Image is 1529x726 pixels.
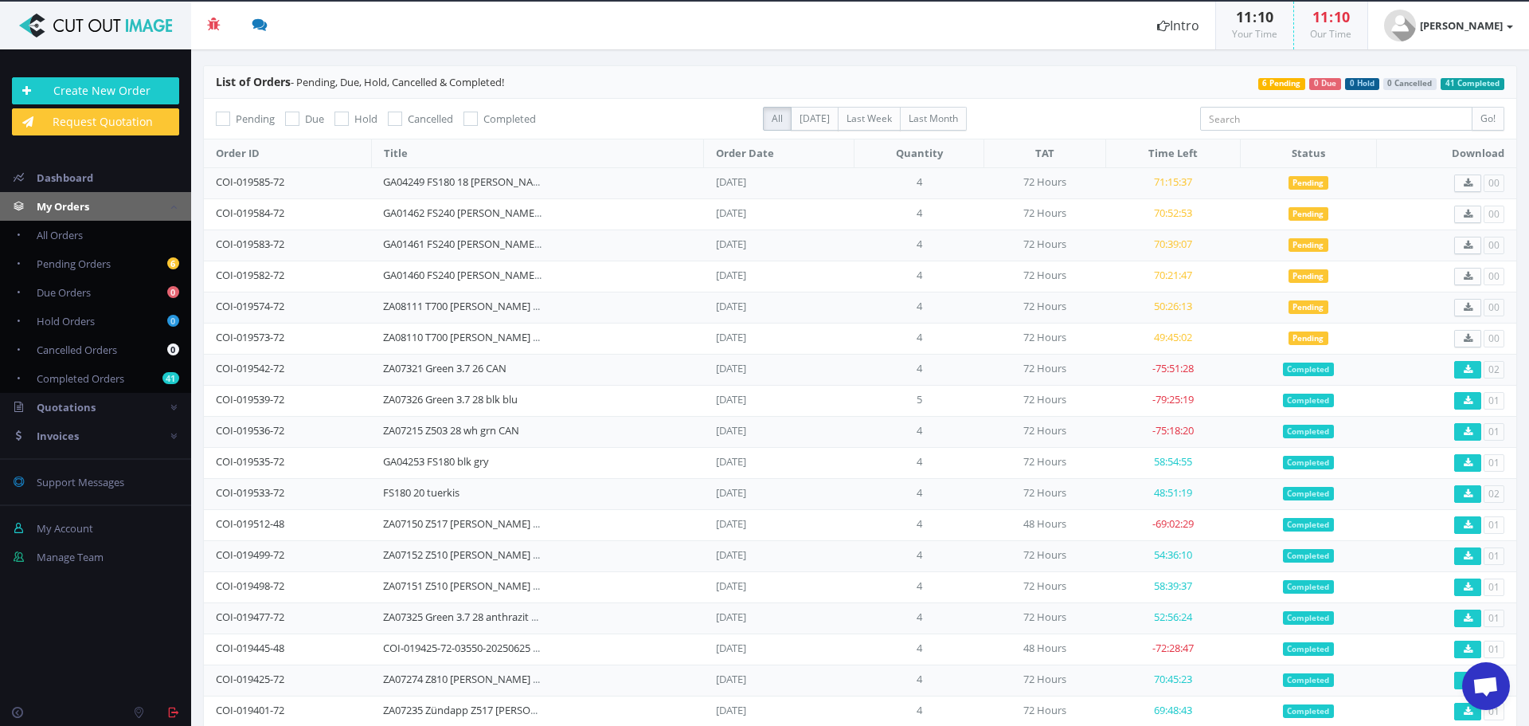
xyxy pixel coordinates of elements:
span: Pending [1289,207,1329,222]
small: Your Time [1232,27,1277,41]
a: ZA07151 Z510 [PERSON_NAME] grün [383,579,555,593]
label: Last Month [900,107,967,131]
td: [DATE] [704,354,854,385]
span: My Orders [37,199,89,214]
th: Title [371,139,703,168]
td: [DATE] [704,540,854,571]
td: [DATE] [704,447,854,478]
span: 10 [1257,7,1273,26]
span: 0 Due [1309,78,1341,90]
a: COI-019535-72 [216,454,284,469]
a: ZA08111 T700 [PERSON_NAME] psd [383,299,550,313]
a: ZA07215 Z503 28 wh grn CAN [383,423,519,438]
td: -75:51:28 [1105,354,1240,385]
td: 72 Hours [984,416,1105,447]
a: ZA07326 Green 3.7 28 blk blu [383,392,518,406]
span: Dashboard [37,171,93,185]
a: COI-019445-48 [216,641,284,655]
th: Order Date [704,139,854,168]
td: 4 [854,478,984,509]
span: Hold Orders [37,314,95,328]
td: 4 [854,416,984,447]
td: 72 Hours [984,602,1105,634]
span: Pending [1289,176,1329,190]
td: 4 [854,292,984,323]
a: Create New Order [12,77,179,104]
a: COI-019539-72 [216,392,284,406]
span: Completed [483,112,536,126]
a: COI-019425-72 [216,672,284,686]
a: COI-019582-72 [216,268,284,282]
span: Pending Orders [37,257,111,271]
a: ZA07274 Z810 [PERSON_NAME] [PERSON_NAME] [383,672,613,686]
span: Completed [1283,549,1335,563]
span: Completed [1283,394,1335,408]
span: 6 Pending [1258,78,1306,90]
td: 72 Hours [984,540,1105,571]
td: [DATE] [704,509,854,540]
label: All [763,107,792,131]
td: 72 Hours [984,665,1105,696]
th: Time Left [1105,139,1240,168]
a: COI-019585-72 [216,175,284,189]
span: List of Orders [216,74,291,89]
span: 10 [1334,7,1350,26]
span: Pending [236,112,275,126]
a: GA04253 FS180 blk gry [383,454,489,469]
span: Completed [1283,456,1335,470]
td: 4 [854,602,984,634]
span: Pending [1289,238,1329,253]
td: 4 [854,665,984,696]
span: - Pending, Due, Hold, Cancelled & Completed! [216,75,504,89]
a: Chat öffnen [1462,662,1510,710]
b: 41 [162,372,179,384]
td: [DATE] [704,634,854,665]
td: [DATE] [704,385,854,416]
td: -75:18:20 [1105,416,1240,447]
td: 4 [854,571,984,602]
a: COI-019584-72 [216,206,284,220]
td: 72 Hours [984,478,1105,509]
td: 72 Hours [984,385,1105,416]
a: ZA08110 T700 [PERSON_NAME] psd [383,330,550,344]
td: 58:39:37 [1105,571,1240,602]
span: Completed [1283,611,1335,626]
a: GA01461 FS240 [PERSON_NAME] rot [383,237,554,251]
a: GA01462 FS240 [PERSON_NAME] türkis [383,206,567,220]
a: COI-019542-72 [216,361,284,375]
span: Cancelled [408,112,453,126]
td: 4 [854,167,984,198]
td: [DATE] [704,665,854,696]
td: 4 [854,261,984,292]
td: [DATE] [704,602,854,634]
a: COI-019498-72 [216,579,284,593]
span: Completed [1283,673,1335,688]
a: COI-019477-72 [216,610,284,624]
a: Request Quotation [12,108,179,135]
span: 11 [1312,7,1328,26]
span: Manage Team [37,550,104,564]
a: COI-019536-72 [216,423,284,438]
td: 72 Hours [984,447,1105,478]
td: 70:45:23 [1105,665,1240,696]
td: 48:51:19 [1105,478,1240,509]
td: [DATE] [704,323,854,354]
td: 72 Hours [984,167,1105,198]
span: 70:52:53 [1154,206,1192,220]
span: Due [305,112,324,126]
a: ZA07321 Green 3.7 26 CAN [383,361,506,375]
span: Completed [1283,580,1335,595]
td: 48 Hours [984,509,1105,540]
td: -79:25:19 [1105,385,1240,416]
td: 4 [854,323,984,354]
a: COI-019512-48 [216,516,284,531]
td: [DATE] [704,416,854,447]
a: COI-019499-72 [216,547,284,562]
a: COI-019573-72 [216,330,284,344]
td: 72 Hours [984,198,1105,230]
span: 0 Cancelled [1383,78,1437,90]
a: Intro [1141,2,1215,49]
img: user_default.jpg [1384,10,1416,41]
td: 5 [854,385,984,416]
td: [DATE] [704,292,854,323]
